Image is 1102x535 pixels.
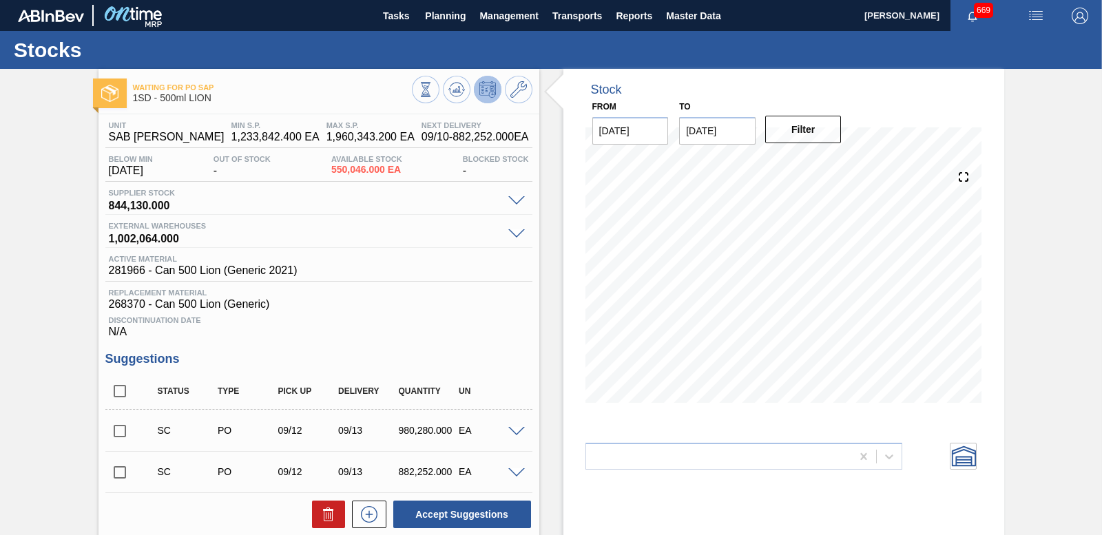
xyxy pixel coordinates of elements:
[18,10,84,22] img: TNhmsLtSVTkK8tSr43FrP2fwEKptu5GPRR3wAAAABJRU5ErkJggg==
[393,501,531,528] button: Accept Suggestions
[275,425,341,436] div: 09/12/2025
[422,121,529,129] span: Next Delivery
[463,155,529,163] span: Blocked Stock
[474,76,501,103] button: Deprogram Stock
[381,8,411,24] span: Tasks
[109,131,225,143] span: SAB [PERSON_NAME]
[109,298,529,311] span: 268370 - Can 500 Lion (Generic)
[1028,8,1044,24] img: userActions
[679,102,690,112] label: to
[214,466,280,477] div: Purchase order
[154,425,220,436] div: Suggestion Created
[345,501,386,528] div: New suggestion
[101,85,118,102] img: Ícone
[109,222,501,230] span: External warehouses
[455,466,521,477] div: EA
[479,8,539,24] span: Management
[326,131,415,143] span: 1,960,343.200 EA
[505,76,532,103] button: Go to Master Data / General
[326,121,415,129] span: MAX S.P.
[214,155,271,163] span: Out Of Stock
[214,386,280,396] div: Type
[679,117,756,145] input: mm/dd/yyyy
[109,264,298,277] span: 281966 - Can 500 Lion (Generic 2021)
[335,466,401,477] div: 09/13/2025
[109,197,501,211] span: 844,130.000
[109,316,529,324] span: Discontinuation Date
[133,93,412,103] span: 1SD - 500ml LION
[105,352,532,366] h3: Suggestions
[305,501,345,528] div: Delete Suggestions
[109,165,153,177] span: [DATE]
[1072,8,1088,24] img: Logout
[105,311,532,338] div: N/A
[109,189,501,197] span: Supplier Stock
[395,425,461,436] div: 980,280.000
[455,386,521,396] div: UN
[133,83,412,92] span: Waiting for PO SAP
[109,155,153,163] span: Below Min
[552,8,602,24] span: Transports
[386,499,532,529] div: Accept Suggestions
[412,76,439,103] button: Stocks Overview
[109,255,298,263] span: Active Material
[616,8,652,24] span: Reports
[666,8,720,24] span: Master Data
[154,466,220,477] div: Suggestion Created
[425,8,466,24] span: Planning
[154,386,220,396] div: Status
[422,131,529,143] span: 09/10 - 882,252.000 EA
[109,230,501,244] span: 1,002,064.000
[231,121,320,129] span: MIN S.P.
[331,165,402,175] span: 550,046.000 EA
[335,425,401,436] div: 09/13/2025
[275,386,341,396] div: Pick up
[14,42,258,58] h1: Stocks
[335,386,401,396] div: Delivery
[210,155,274,177] div: -
[591,83,622,97] div: Stock
[109,289,529,297] span: Replacement Material
[109,121,225,129] span: Unit
[455,425,521,436] div: EA
[592,102,616,112] label: From
[331,155,402,163] span: Available Stock
[765,116,842,143] button: Filter
[974,3,993,18] span: 669
[395,466,461,477] div: 882,252.000
[459,155,532,177] div: -
[950,6,995,25] button: Notifications
[214,425,280,436] div: Purchase order
[275,466,341,477] div: 09/12/2025
[443,76,470,103] button: Update Chart
[231,131,320,143] span: 1,233,842.400 EA
[395,386,461,396] div: Quantity
[592,117,669,145] input: mm/dd/yyyy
